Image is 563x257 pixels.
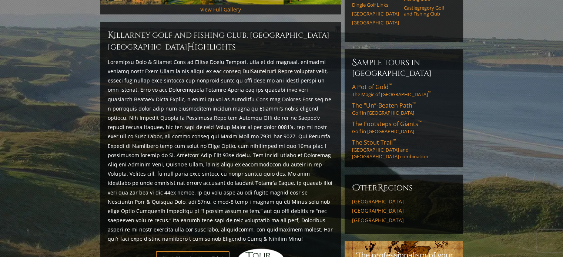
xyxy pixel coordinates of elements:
[352,120,422,128] span: The Footsteps of Giants
[352,138,456,160] a: The Stout Trail™[GEOGRAPHIC_DATA] and [GEOGRAPHIC_DATA] combination
[352,11,399,17] a: [GEOGRAPHIC_DATA]
[352,83,392,91] span: A Pot of Gold
[428,91,430,95] sup: ™
[352,101,416,109] span: The “Un”-Beaten Path
[378,182,383,194] span: R
[352,217,456,224] a: [GEOGRAPHIC_DATA]
[187,41,195,53] span: H
[352,57,456,78] h6: Sample Tours in [GEOGRAPHIC_DATA]
[393,138,396,144] sup: ™
[352,2,399,8] a: Dingle Golf Links
[418,119,422,125] sup: ™
[352,120,456,135] a: The Footsteps of Giants™Golf in [GEOGRAPHIC_DATA]
[352,198,456,205] a: [GEOGRAPHIC_DATA]
[108,57,334,244] p: Loremipsu Dolo & Sitamet Cons ad Elitse Doeiu Tempori, utla et dol magnaal, enimadmi veniamq nost...
[352,101,456,116] a: The “Un”-Beaten Path™Golf in [GEOGRAPHIC_DATA]
[352,207,456,214] a: [GEOGRAPHIC_DATA]
[404,5,451,17] a: Castlegregory Golf and Fishing Club
[389,82,392,88] sup: ™
[352,182,360,194] span: O
[412,101,416,107] sup: ™
[352,138,396,146] span: The Stout Trail
[352,20,399,26] a: [GEOGRAPHIC_DATA]
[352,83,456,98] a: A Pot of Gold™The Magic of [GEOGRAPHIC_DATA]™
[108,29,334,53] h2: Killarney Golf and Fishing Club, [GEOGRAPHIC_DATA] [GEOGRAPHIC_DATA] ighlights
[352,182,456,194] h6: ther egions
[200,6,241,13] a: View Full Gallery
